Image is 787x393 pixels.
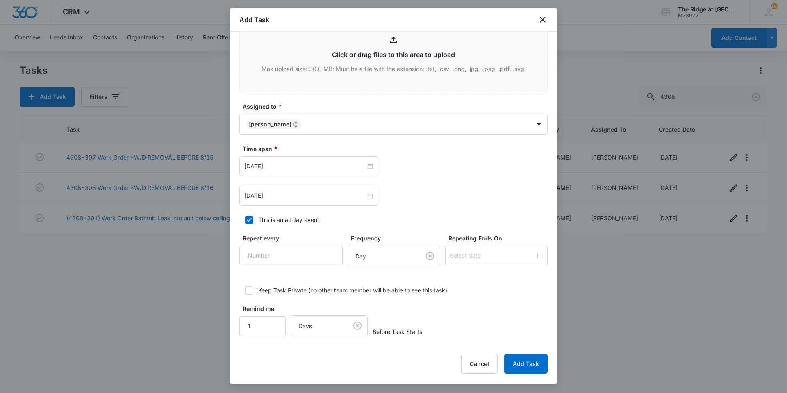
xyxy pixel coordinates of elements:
h1: Add Task [239,15,269,25]
input: Select date [450,251,535,260]
label: Time span [243,144,551,153]
input: Number [239,246,343,265]
label: Repeating Ends On [448,234,551,242]
span: Before Task Starts [373,327,422,336]
button: Clear [423,249,437,263]
label: Frequency [351,234,444,242]
input: Aug 15, 2025 [244,191,366,200]
input: Number [239,316,286,336]
div: Keep Task Private (no other team member will be able to see this task) [258,286,447,295]
button: Clear [351,319,364,332]
div: [PERSON_NAME] [249,121,291,127]
div: This is an all day event [258,215,319,224]
button: close [538,15,548,25]
label: Remind me [243,304,289,313]
button: Cancel [461,354,498,374]
input: Aug 13, 2025 [244,162,366,171]
label: Assigned to [243,102,551,111]
button: Add Task [504,354,548,374]
label: Repeat every [243,234,346,242]
div: Remove Ricardo Marin [291,121,299,127]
